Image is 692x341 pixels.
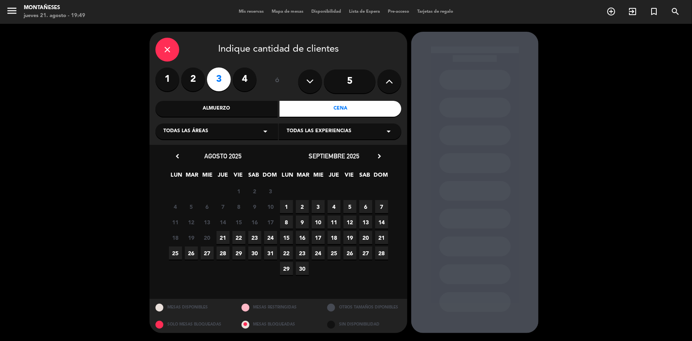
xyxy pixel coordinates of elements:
[163,45,172,54] i: close
[280,231,293,244] span: 15
[261,127,270,136] i: arrow_drop_down
[248,216,261,229] span: 16
[359,216,372,229] span: 13
[235,10,268,14] span: Mis reservas
[173,152,182,160] i: chevron_left
[181,67,205,91] label: 2
[375,152,383,160] i: chevron_right
[375,216,388,229] span: 14
[264,200,277,213] span: 10
[185,200,198,213] span: 5
[185,231,198,244] span: 19
[155,38,401,62] div: Indique cantidad de clientes
[169,200,182,213] span: 4
[232,216,245,229] span: 15
[374,170,387,183] span: DOM
[201,170,214,183] span: MIE
[343,170,356,183] span: VIE
[343,247,357,260] span: 26
[232,170,245,183] span: VIE
[6,5,18,17] i: menu
[169,231,182,244] span: 18
[343,200,357,213] span: 5
[265,67,290,95] div: ó
[150,316,236,333] div: SOLO MESAS BLOQUEADAS
[297,170,310,183] span: MAR
[296,247,309,260] span: 23
[232,185,245,198] span: 1
[232,231,245,244] span: 22
[217,247,230,260] span: 28
[375,200,388,213] span: 7
[384,127,393,136] i: arrow_drop_down
[248,200,261,213] span: 9
[312,247,325,260] span: 24
[247,170,261,183] span: SAB
[201,231,214,244] span: 20
[150,299,236,316] div: MESAS DISPONIBLES
[207,67,231,91] label: 3
[264,216,277,229] span: 17
[263,170,276,183] span: DOM
[312,231,325,244] span: 17
[413,10,457,14] span: Tarjetas de regalo
[201,216,214,229] span: 13
[359,247,372,260] span: 27
[155,67,179,91] label: 1
[321,299,407,316] div: OTROS TAMAÑOS DIPONIBLES
[264,247,277,260] span: 31
[185,247,198,260] span: 26
[312,170,325,183] span: MIE
[201,200,214,213] span: 6
[375,247,388,260] span: 28
[232,200,245,213] span: 8
[281,170,294,183] span: LUN
[236,316,322,333] div: MESAS BLOQUEADAS
[312,216,325,229] span: 10
[248,185,261,198] span: 2
[248,247,261,260] span: 30
[328,247,341,260] span: 25
[343,231,357,244] span: 19
[268,10,307,14] span: Mapa de mesas
[280,247,293,260] span: 22
[170,170,183,183] span: LUN
[307,10,345,14] span: Disponibilidad
[359,200,372,213] span: 6
[296,262,309,275] span: 30
[232,247,245,260] span: 29
[312,200,325,213] span: 3
[345,10,384,14] span: Lista de Espera
[186,170,199,183] span: MAR
[217,200,230,213] span: 7
[384,10,413,14] span: Pre-acceso
[204,152,242,160] span: agosto 2025
[280,216,293,229] span: 8
[343,216,357,229] span: 12
[163,127,208,135] span: Todas las áreas
[280,262,293,275] span: 29
[328,200,341,213] span: 4
[321,316,407,333] div: SIN DISPONIBILIDAD
[169,216,182,229] span: 11
[280,200,293,213] span: 1
[628,7,637,16] i: exit_to_app
[185,216,198,229] span: 12
[201,247,214,260] span: 27
[24,4,85,12] div: Montañeses
[24,12,85,20] div: jueves 21. agosto - 19:49
[217,170,230,183] span: JUE
[217,216,230,229] span: 14
[287,127,351,135] span: Todas las experiencias
[309,152,359,160] span: septiembre 2025
[359,231,372,244] span: 20
[296,231,309,244] span: 16
[248,231,261,244] span: 23
[280,101,402,117] div: Cena
[671,7,680,16] i: search
[236,299,322,316] div: MESAS RESTRINGIDAS
[328,231,341,244] span: 18
[296,216,309,229] span: 9
[264,231,277,244] span: 24
[233,67,257,91] label: 4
